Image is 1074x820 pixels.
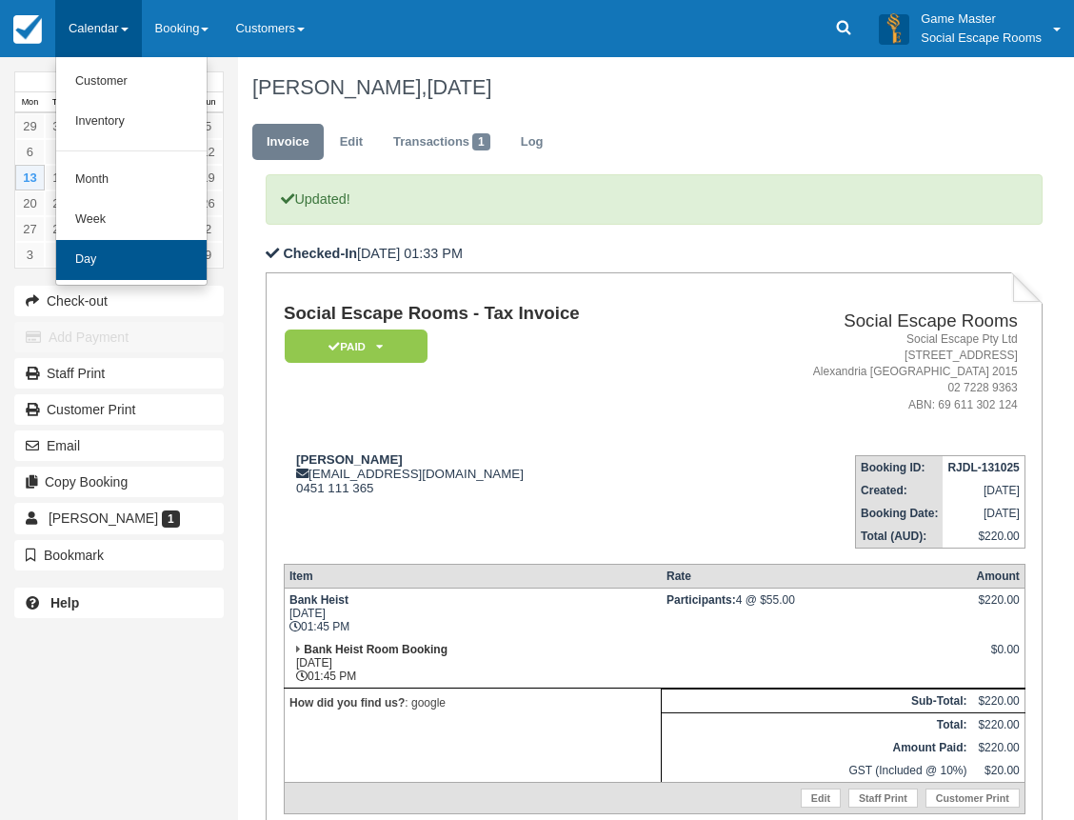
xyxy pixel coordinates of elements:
a: Customer [56,62,207,102]
a: Staff Print [848,789,918,808]
a: 9 [193,242,223,268]
td: [DATE] 01:45 PM [284,638,661,689]
a: Day [56,240,207,280]
span: 1 [162,510,180,528]
td: $20.00 [971,759,1024,783]
th: Amount Paid: [662,736,972,759]
a: 3 [15,242,45,268]
a: Edit [326,124,377,161]
a: [PERSON_NAME] 1 [14,503,224,533]
button: Check-out [14,286,224,316]
a: 12 [193,139,223,165]
div: [EMAIL_ADDRESS][DOMAIN_NAME] 0451 111 365 [284,452,709,495]
a: Paid [284,329,421,364]
td: [DATE] 01:45 PM [284,588,661,638]
a: 19 [193,165,223,190]
p: : google [289,693,656,712]
strong: Bank Heist [289,593,348,607]
a: Edit [801,789,841,808]
div: $0.00 [976,643,1019,671]
b: Checked-In [283,246,357,261]
a: 27 [15,216,45,242]
a: Week [56,200,207,240]
a: 26 [193,190,223,216]
img: checkfront-main-nav-mini-logo.png [13,15,42,44]
td: [DATE] [943,479,1024,502]
button: Add Payment [14,322,224,352]
a: Customer Print [925,789,1020,808]
a: 29 [15,113,45,139]
th: Booking ID: [856,455,944,479]
td: $220.00 [971,689,1024,712]
button: Copy Booking [14,467,224,497]
a: 28 [45,216,74,242]
p: [DATE] 01:33 PM [266,244,1043,264]
div: $220.00 [976,593,1019,622]
th: Sun [193,92,223,113]
a: Month [56,160,207,200]
th: Total (AUD): [856,525,944,549]
h2: Social Escape Rooms [717,311,1018,331]
a: Transactions1 [379,124,505,161]
a: Help [14,588,224,618]
p: Social Escape Rooms [921,29,1042,48]
em: Paid [285,330,428,363]
td: [DATE] [943,502,1024,525]
a: 6 [15,139,45,165]
ul: Calendar [55,57,208,286]
th: Booking Date: [856,502,944,525]
td: GST (Included @ 10%) [662,759,972,783]
a: Staff Print [14,358,224,389]
a: 13 [15,165,45,190]
span: [PERSON_NAME] [49,510,158,526]
strong: Participants [666,593,736,607]
p: Updated! [266,174,1043,225]
th: Mon [15,92,45,113]
span: 1 [472,133,490,150]
th: Amount [971,564,1024,588]
a: 5 [193,113,223,139]
a: 21 [45,190,74,216]
th: Sub-Total: [662,689,972,712]
button: Bookmark [14,540,224,570]
th: Created: [856,479,944,502]
td: $220.00 [971,736,1024,759]
a: 20 [15,190,45,216]
td: $220.00 [971,712,1024,736]
a: Log [507,124,558,161]
th: Tue [45,92,74,113]
td: 4 @ $55.00 [662,588,972,638]
a: Customer Print [14,394,224,425]
strong: [PERSON_NAME] [296,452,403,467]
h1: [PERSON_NAME], [252,76,1029,99]
b: Help [50,595,79,610]
th: Total: [662,712,972,736]
a: 7 [45,139,74,165]
button: Email [14,430,224,461]
td: $220.00 [943,525,1024,549]
h1: Social Escape Rooms - Tax Invoice [284,304,709,324]
strong: Bank Heist Room Booking [304,643,447,656]
img: A3 [879,13,909,44]
address: Social Escape Pty Ltd [STREET_ADDRESS] Alexandria [GEOGRAPHIC_DATA] 2015 02 7228 9363 ABN: 69 611... [717,331,1018,413]
th: Rate [662,564,972,588]
a: 2 [193,216,223,242]
a: Invoice [252,124,324,161]
th: Item [284,564,661,588]
a: 4 [45,242,74,268]
span: [DATE] [427,75,491,99]
a: 14 [45,165,74,190]
strong: How did you find us? [289,696,405,710]
strong: RJDL-131025 [947,461,1019,474]
a: 30 [45,113,74,139]
p: Game Master [921,10,1042,29]
a: Inventory [56,102,207,142]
